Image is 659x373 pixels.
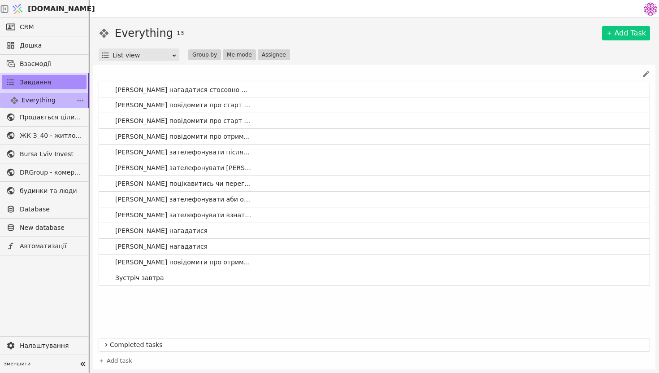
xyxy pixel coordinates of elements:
span: Взаємодії [20,59,82,69]
button: Group by [188,49,221,60]
a: [PERSON_NAME] зателефонувати взнати рішення [99,207,650,223]
span: CRM [20,22,34,32]
span: ЖК З_40 - житлова та комерційна нерухомість класу Преміум [20,131,82,140]
span: будинки та люди [20,186,82,196]
button: Assignee [258,49,290,60]
a: [PERSON_NAME] зателефонувати після того як вернеться сім'я з відпустики [99,145,650,160]
span: Зустріч завтра [112,272,168,285]
span: New database [20,223,82,233]
button: Me mode [223,49,256,60]
span: Everything [22,96,56,105]
span: [PERSON_NAME] повідомити про старт продажу апартаментів [112,99,255,112]
span: Add task [107,356,132,365]
a: ЖК З_40 - житлова та комерційна нерухомість класу Преміум [2,128,87,143]
span: [DOMAIN_NAME] [28,4,95,14]
a: [PERSON_NAME] зателефонувати аби обговорити планування [99,192,650,207]
a: Bursa Lviv Invest [2,147,87,161]
img: 137b5da8a4f5046b86490006a8dec47a [644,2,657,16]
a: Автоматизації [2,239,87,253]
span: [PERSON_NAME] повідомити про отримання МОН [112,256,255,269]
span: Дошка [20,41,82,50]
span: [PERSON_NAME] нагадатися [112,224,211,237]
a: [PERSON_NAME] зателефонувати [PERSON_NAME] [99,160,650,176]
div: List view [113,49,171,61]
a: [DOMAIN_NAME] [9,0,90,18]
a: [PERSON_NAME] повідомити про старт продажу апартаментів [99,97,650,113]
a: [PERSON_NAME] нагадатися [99,223,650,238]
span: [PERSON_NAME] зателефонувати після того як вернеться сім'я з відпустики [112,146,255,159]
span: Зменшити [4,360,77,368]
a: [PERSON_NAME] повідомити про отримання МОН [99,255,650,270]
span: Продається цілий будинок [PERSON_NAME] нерухомість [20,113,82,122]
span: Database [20,205,82,214]
span: [PERSON_NAME] нагадатися стосовно рішення [112,83,255,97]
span: [PERSON_NAME] нагадатися [112,240,211,253]
span: Completed tasks [110,340,646,350]
span: Автоматизації [20,241,82,251]
a: [PERSON_NAME] повідомити про отримання МОН [99,129,650,144]
a: Дошка [2,38,87,53]
a: [PERSON_NAME] поцікавитись чи переглянули планування [99,176,650,191]
a: Взаємодії [2,57,87,71]
a: Зустріч завтра [99,270,650,285]
a: Налаштування [2,338,87,353]
a: Продається цілий будинок [PERSON_NAME] нерухомість [2,110,87,124]
span: Bursa Lviv Invest [20,149,82,159]
a: Add task [99,356,132,365]
a: [PERSON_NAME] повідомити про старт продаж в З_40 [99,113,650,128]
span: [PERSON_NAME] поцікавитись чи переглянули планування [112,177,255,190]
span: [PERSON_NAME] зателефонувати взнати рішення [112,209,255,222]
span: [PERSON_NAME] повідомити про старт продаж в З_40 [112,114,255,127]
span: DRGroup - комерційна нерухоомість [20,168,82,177]
span: [PERSON_NAME] повідомити про отримання МОН [112,130,255,143]
a: [PERSON_NAME] нагадатися стосовно рішення [99,82,650,97]
a: DRGroup - комерційна нерухоомість [2,165,87,180]
span: Завдання [20,78,52,87]
a: New database [2,220,87,235]
a: [PERSON_NAME] нагадатися [99,239,650,254]
a: Add Task [602,26,650,40]
h1: Everything [115,25,173,41]
a: Завдання [2,75,87,89]
span: [PERSON_NAME] зателефонувати аби обговорити планування [112,193,255,206]
span: Налаштування [20,341,82,351]
span: [PERSON_NAME] зателефонувати [PERSON_NAME] [112,162,255,175]
span: 13 [177,29,184,38]
a: Database [2,202,87,216]
img: Logo [11,0,24,18]
a: будинки та люди [2,184,87,198]
a: CRM [2,20,87,34]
